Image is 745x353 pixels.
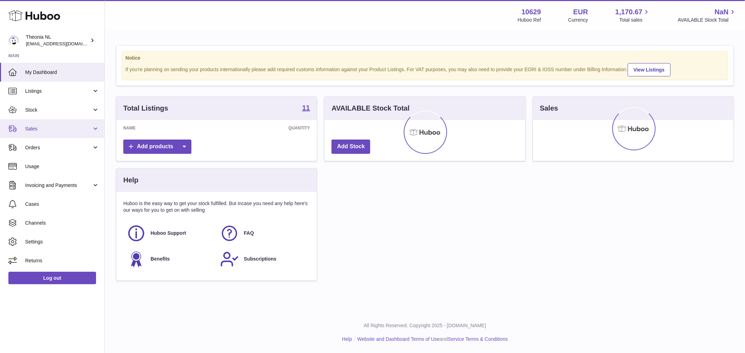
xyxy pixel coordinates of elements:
span: Invoicing and Payments [25,182,92,189]
span: Cases [25,201,99,208]
a: 1,170.67 Total sales [615,7,651,23]
h3: AVAILABLE Stock Total [331,104,409,113]
span: Benefits [151,256,170,262]
th: Name [116,120,202,136]
a: Subscriptions [220,250,306,269]
a: Log out [8,272,96,284]
span: Subscriptions [244,256,276,262]
span: Stock [25,107,92,113]
a: Add Stock [331,140,370,154]
span: AVAILABLE Stock Total [678,17,737,23]
div: Currency [568,17,588,23]
span: Orders [25,144,92,151]
span: My Dashboard [25,69,99,76]
span: Huboo Support [151,230,186,236]
a: NaN AVAILABLE Stock Total [678,7,737,23]
img: info@wholesomegoods.eu [8,35,19,46]
a: Huboo Support [127,224,213,243]
p: All Rights Reserved. Copyright 2025 - [DOMAIN_NAME] [110,322,739,329]
strong: 11 [302,104,310,111]
span: Usage [25,163,99,170]
strong: 10629 [521,7,541,17]
a: Add products [123,140,191,154]
span: Total sales [619,17,650,23]
span: Channels [25,220,99,226]
span: Sales [25,126,92,132]
span: FAQ [244,230,254,236]
p: Huboo is the easy way to get your stock fulfilled. But incase you need any help here's our ways f... [123,200,310,213]
div: Huboo Ref [518,17,541,23]
a: 11 [302,104,310,113]
strong: EUR [573,7,588,17]
span: NaN [715,7,729,17]
a: Service Terms & Conditions [448,336,508,342]
span: 1,170.67 [615,7,643,17]
div: Theonia NL [26,34,89,47]
li: and [355,336,508,343]
span: Listings [25,88,92,95]
a: Benefits [127,250,213,269]
h3: Total Listings [123,104,168,113]
th: Quantity [202,120,317,136]
span: Settings [25,239,99,245]
a: Website and Dashboard Terms of Use [357,336,440,342]
span: [EMAIL_ADDRESS][DOMAIN_NAME] [26,41,103,46]
div: If you're planning on sending your products internationally please add required customs informati... [125,62,724,76]
span: Returns [25,257,99,264]
h3: Sales [540,104,558,113]
a: FAQ [220,224,306,243]
strong: Notice [125,55,724,61]
h3: Help [123,175,138,185]
a: View Listings [628,63,671,76]
a: Help [342,336,352,342]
